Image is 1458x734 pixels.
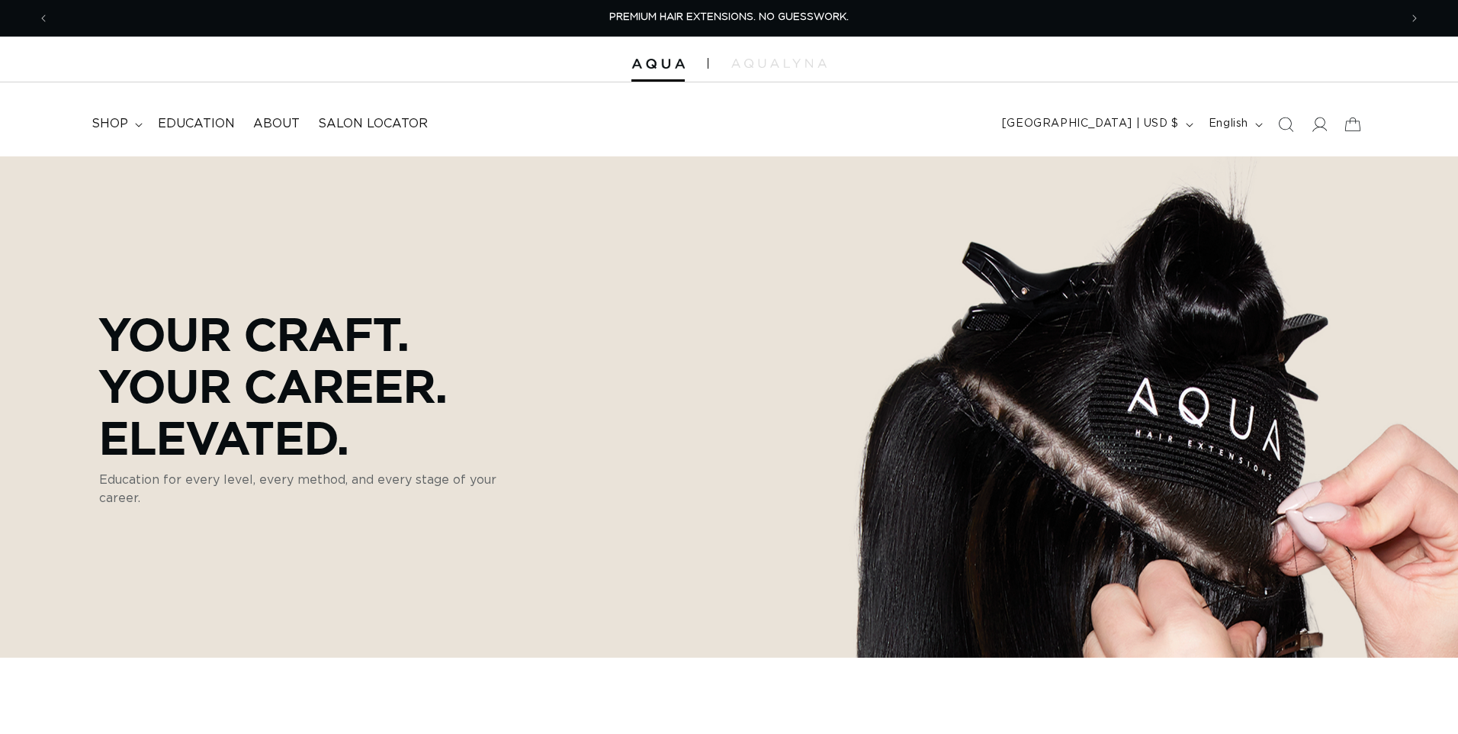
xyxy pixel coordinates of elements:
a: Salon Locator [309,107,437,141]
p: Education for every level, every method, and every stage of your career. [99,471,534,507]
span: PREMIUM HAIR EXTENSIONS. NO GUESSWORK. [609,12,849,22]
img: Aqua Hair Extensions [631,59,685,69]
summary: shop [82,107,149,141]
span: Education [158,116,235,132]
p: Your Craft. Your Career. Elevated. [99,307,534,463]
img: aqualyna.com [731,59,827,68]
button: Next announcement [1398,4,1431,33]
span: English [1209,116,1248,132]
a: About [244,107,309,141]
button: Previous announcement [27,4,60,33]
button: English [1199,110,1269,139]
button: [GEOGRAPHIC_DATA] | USD $ [993,110,1199,139]
span: About [253,116,300,132]
a: Education [149,107,244,141]
span: shop [92,116,128,132]
summary: Search [1269,108,1302,141]
span: Salon Locator [318,116,428,132]
span: [GEOGRAPHIC_DATA] | USD $ [1002,116,1179,132]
